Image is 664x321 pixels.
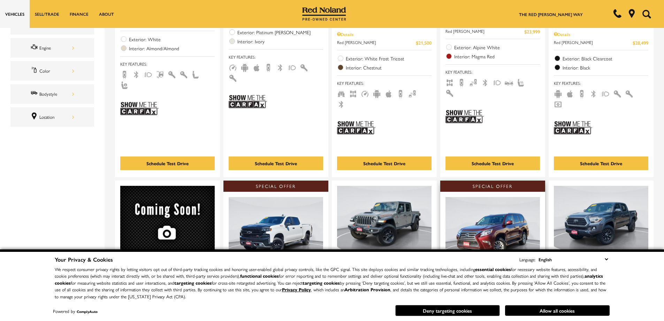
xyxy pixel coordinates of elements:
[255,160,297,167] div: Schedule Test Drive
[640,0,654,28] button: Open the search field
[132,71,140,77] span: Bluetooth
[475,266,511,272] strong: essential cookies
[554,186,648,257] img: 2018 Toyota Tacoma TRD Off-Road
[229,53,323,61] span: Key Features :
[519,11,583,17] a: The Red [PERSON_NAME] Way
[55,266,610,300] p: We respect consumer privacy rights by letting visitors opt out of third-party tracking cookies an...
[613,90,621,96] span: Interior Accents
[77,309,98,314] a: ComplyAuto
[241,64,249,70] span: Android Auto
[229,197,323,268] img: 2020 Chevrolet Silverado 1500 LT Trail Boss
[337,115,375,140] img: Show Me the CARFAX Badge
[445,28,540,35] a: Red [PERSON_NAME] $23,999
[469,79,478,85] span: Blind Spot Monitor
[472,160,514,167] div: Schedule Test Drive
[554,90,562,96] span: Android Auto
[361,90,369,96] span: Adaptive Cruise Control
[337,39,432,46] a: Red [PERSON_NAME] $21,500
[337,90,345,96] span: Third Row Seats
[445,28,524,35] span: Red [PERSON_NAME]
[276,64,284,70] span: Bluetooth
[120,156,215,170] div: Schedule Test Drive - Used 2017 Land Rover Range Rover Evoque SE Premium With Navigation & 4WD
[563,64,648,71] span: Interior: Black
[168,71,176,77] span: Interior Accents
[10,84,94,104] div: BodystyleBodystyle
[384,90,393,96] span: Apple Car-Play
[517,79,525,85] span: Heated Seats
[229,74,237,81] span: Keyless Entry
[120,96,159,121] img: Show Me the CARFAX Badge
[554,39,633,46] span: Red [PERSON_NAME]
[10,61,94,81] div: ColorColor
[55,255,113,263] span: Your Privacy & Cookies
[395,305,500,316] button: Deny targeting cookies
[349,90,357,96] span: AWD
[240,272,279,279] strong: functional cookies
[55,272,603,286] strong: analytics cookies
[601,90,610,96] span: Fog Lights
[625,90,633,96] span: Keyless Entry
[373,90,381,96] span: Android Auto
[39,90,74,98] div: Bodystyle
[129,45,215,52] span: Interior: Almond/Almond
[566,90,574,96] span: Apple Car-Play
[156,71,164,77] span: Hands-Free Liftgate
[229,64,237,70] span: Adaptive Cruise Control
[39,67,74,75] div: Color
[300,64,308,70] span: Interior Accents
[10,38,94,58] div: EngineEngine
[337,186,432,257] img: 2022 Jeep Gladiator Mojave
[237,38,323,45] span: Interior: Ivory
[445,89,454,96] span: Interior Accents
[346,64,432,71] span: Interior: Chestnut
[454,53,540,60] span: Interior: Magma Red
[554,31,648,37] div: Pricing Details - Used 2020 Jeep Wrangler Unlimited Sahara With Navigation & 4WD
[31,89,39,99] span: Bodystyle
[264,64,273,70] span: Backup Camera
[505,305,610,316] button: Allow all cookies
[457,79,466,85] span: Backup Camera
[252,64,261,70] span: Apple Car-Play
[454,44,540,51] span: Exterior: Alpine White
[120,60,215,68] span: Key Features :
[445,79,454,85] span: AWD
[237,29,323,36] span: Exterior: Platinum [PERSON_NAME]
[524,28,540,35] span: $23,999
[31,112,39,122] span: Location
[120,81,129,88] span: Memory Seats
[120,186,215,259] img: 2016 Cadillac Escalade Platinum Edition
[129,36,215,43] span: Exterior: White
[344,286,390,293] strong: Arbitration Provision
[445,197,540,268] img: 2017 Lexus GX 460
[282,286,311,293] a: Privacy Policy
[10,107,94,127] div: LocationLocation
[223,181,328,192] div: Special Offer
[519,257,535,262] div: Language:
[174,279,212,286] strong: targeting cookies
[554,39,648,46] a: Red [PERSON_NAME] $28,499
[337,79,432,87] span: Key Features :
[493,79,501,85] span: Fog Lights
[396,90,405,96] span: Backup Camera
[144,71,152,77] span: Fog Lights
[146,160,189,167] div: Schedule Test Drive
[191,71,200,77] span: Leather Seats
[416,39,432,46] span: $21,500
[337,31,432,37] div: Pricing Details - Used 2019 Buick Enclave Avenir With Navigation & AWD
[505,79,513,85] span: Forward Collision Warning
[633,39,648,46] span: $28,499
[337,156,432,170] div: Schedule Test Drive - Used 2019 Buick Enclave Avenir With Navigation & AWD
[120,71,129,77] span: Backup Camera
[408,90,417,96] span: Blind Spot Monitor
[288,64,296,70] span: Fog Lights
[39,113,74,121] div: Location
[554,101,562,107] span: Navigation Sys
[440,181,545,192] div: Special Offer
[481,79,489,85] span: Bluetooth
[554,115,592,140] img: Show Me the CARFAX Badge
[31,66,39,75] span: Color
[554,79,648,87] span: Key Features :
[580,160,622,167] div: Schedule Test Drive
[31,43,39,52] span: Engine
[337,101,345,107] span: Bluetooth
